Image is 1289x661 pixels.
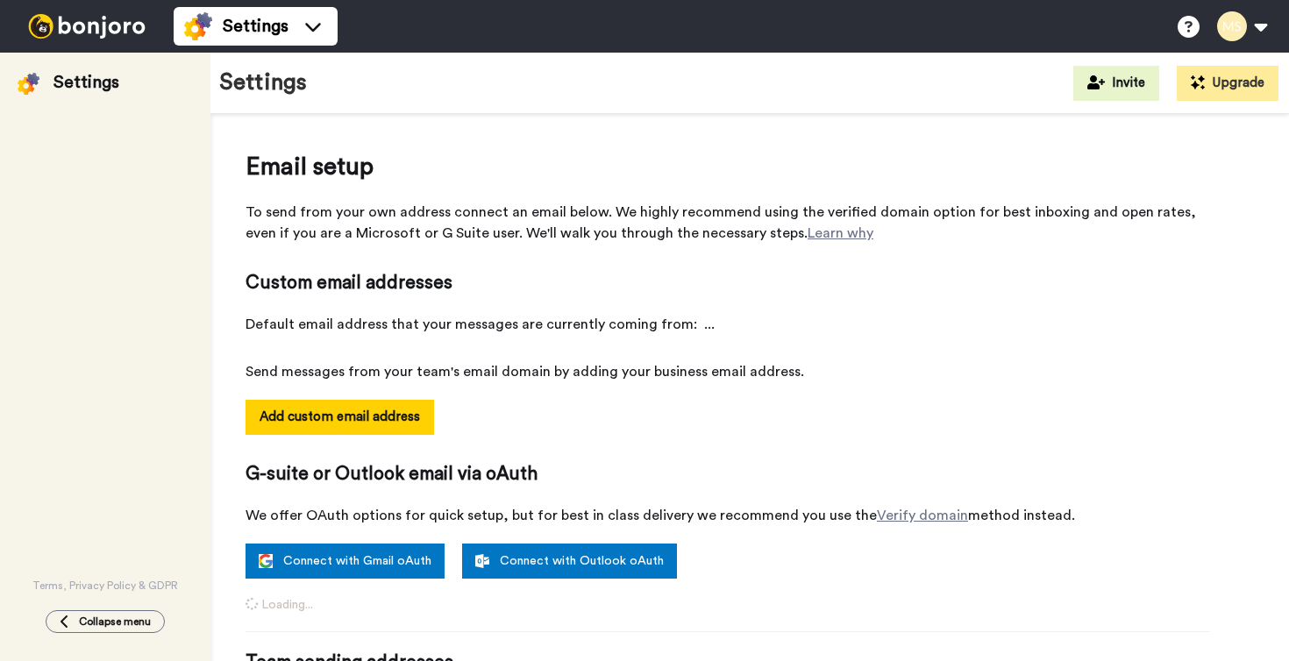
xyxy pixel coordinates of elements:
[462,544,677,579] a: Connect with Outlook oAuth
[246,544,445,579] a: Connect with Gmail oAuth
[223,14,288,39] span: Settings
[246,361,1210,382] span: Send messages from your team's email domain by adding your business email address.
[246,149,1210,184] span: Email setup
[246,400,434,435] button: Add custom email address
[53,70,119,95] div: Settings
[21,14,153,39] img: bj-logo-header-white.svg
[475,554,489,568] img: outlook-white.svg
[246,596,1210,614] span: Loading...
[219,70,307,96] h1: Settings
[246,461,1210,487] span: G-suite or Outlook email via oAuth
[246,505,1210,526] span: We offer OAuth options for quick setup, but for best in class delivery we recommend you use the m...
[1073,66,1159,101] button: Invite
[704,314,715,335] span: ...
[246,202,1210,244] span: To send from your own address connect an email below. We highly recommend using the verified doma...
[1177,66,1278,101] button: Upgrade
[877,508,968,522] a: Verify domain
[246,314,1210,335] span: Default email address that your messages are currently coming from:
[184,12,212,40] img: settings-colored.svg
[46,610,165,633] button: Collapse menu
[79,615,151,629] span: Collapse menu
[259,554,273,568] img: google.svg
[246,270,1210,296] span: Custom email addresses
[18,73,39,95] img: settings-colored.svg
[808,226,873,240] a: Learn why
